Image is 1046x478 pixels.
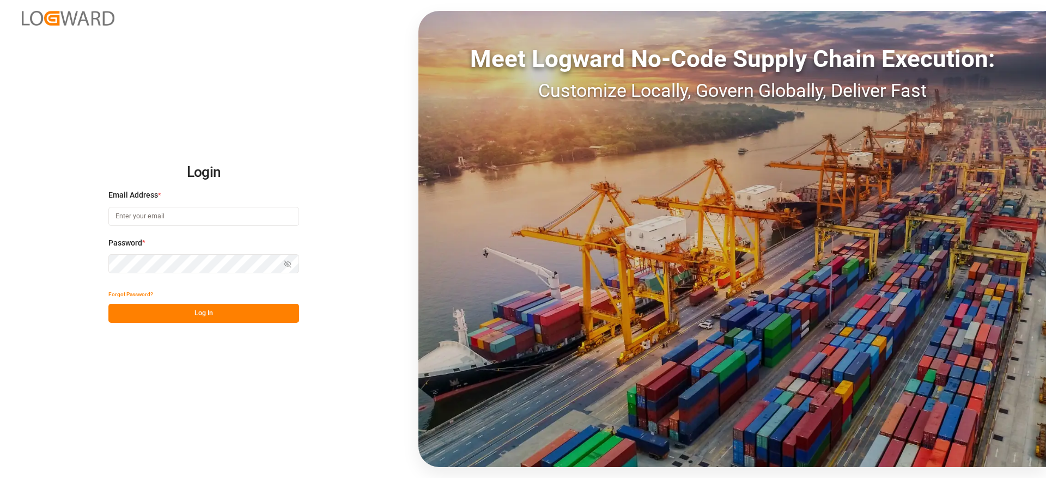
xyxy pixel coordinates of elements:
img: Logward_new_orange.png [22,11,114,26]
div: Customize Locally, Govern Globally, Deliver Fast [418,77,1046,105]
button: Forgot Password? [108,285,153,304]
input: Enter your email [108,207,299,226]
button: Log In [108,304,299,323]
h2: Login [108,155,299,190]
div: Meet Logward No-Code Supply Chain Execution: [418,41,1046,77]
span: Password [108,237,142,249]
span: Email Address [108,189,158,201]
